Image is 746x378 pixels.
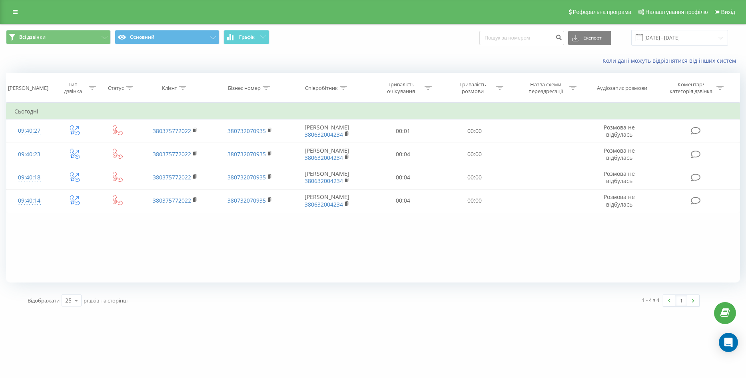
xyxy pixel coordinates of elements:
[602,57,740,64] a: Коли дані можуть відрізнятися вiд інших систем
[604,193,635,208] span: Розмова не відбулась
[439,119,511,143] td: 00:00
[642,296,659,304] div: 1 - 4 з 4
[439,189,511,212] td: 00:00
[367,166,439,189] td: 00:04
[668,81,714,95] div: Коментар/категорія дзвінка
[14,170,44,185] div: 09:40:18
[287,143,367,166] td: [PERSON_NAME]
[223,30,269,44] button: Графік
[239,34,255,40] span: Графік
[479,31,564,45] input: Пошук за номером
[227,150,266,158] a: 380732070935
[59,81,87,95] div: Тип дзвінка
[604,123,635,138] span: Розмова не відбулась
[305,201,343,208] a: 380632004234
[367,189,439,212] td: 00:04
[287,119,367,143] td: [PERSON_NAME]
[305,131,343,138] a: 380632004234
[573,9,632,15] span: Реферальна програма
[153,127,191,135] a: 380375772022
[439,143,511,166] td: 00:00
[597,85,647,92] div: Аудіозапис розмови
[439,166,511,189] td: 00:00
[604,147,635,161] span: Розмова не відбулась
[675,295,687,306] a: 1
[153,173,191,181] a: 380375772022
[227,127,266,135] a: 380732070935
[645,9,708,15] span: Налаштування профілю
[525,81,567,95] div: Назва схеми переадресації
[721,9,735,15] span: Вихід
[287,189,367,212] td: [PERSON_NAME]
[6,103,740,119] td: Сьогодні
[162,85,177,92] div: Клієнт
[380,81,423,95] div: Тривалість очікування
[227,173,266,181] a: 380732070935
[227,197,266,204] a: 380732070935
[14,147,44,162] div: 09:40:23
[367,143,439,166] td: 00:04
[8,85,48,92] div: [PERSON_NAME]
[367,119,439,143] td: 00:01
[84,297,128,304] span: рядків на сторінці
[115,30,219,44] button: Основний
[451,81,494,95] div: Тривалість розмови
[153,197,191,204] a: 380375772022
[719,333,738,352] div: Open Intercom Messenger
[14,123,44,139] div: 09:40:27
[305,177,343,185] a: 380632004234
[6,30,111,44] button: Всі дзвінки
[14,193,44,209] div: 09:40:14
[287,166,367,189] td: [PERSON_NAME]
[228,85,261,92] div: Бізнес номер
[604,170,635,185] span: Розмова не відбулась
[305,85,338,92] div: Співробітник
[305,154,343,161] a: 380632004234
[19,34,46,40] span: Всі дзвінки
[28,297,60,304] span: Відображати
[568,31,611,45] button: Експорт
[65,296,72,304] div: 25
[108,85,124,92] div: Статус
[153,150,191,158] a: 380375772022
